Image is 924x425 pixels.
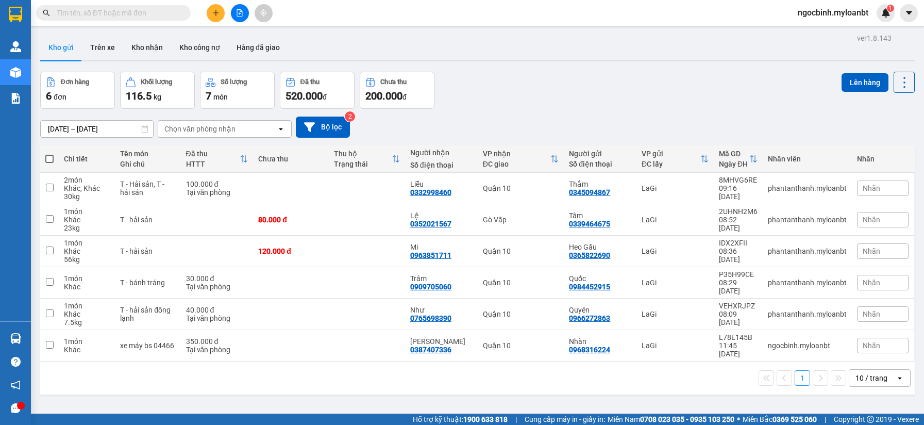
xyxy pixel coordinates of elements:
div: 0765698390 [410,314,451,322]
div: 1 món [64,337,110,346]
div: Trâm [410,274,473,283]
button: Chưa thu200.000đ [360,72,434,109]
input: Tìm tên, số ĐT hoặc mã đơn [57,7,178,19]
div: 08:52 [DATE] [719,216,758,232]
div: Đã thu [300,78,320,86]
div: VP nhận [483,150,551,158]
div: Nhàn [569,337,631,346]
span: 1 [888,5,892,12]
div: ĐC giao [483,160,551,168]
span: Hỗ trợ kỹ thuật: [413,414,508,425]
div: 08:29 [DATE] [719,279,758,295]
th: Toggle SortBy [636,145,714,173]
img: icon-new-feature [881,8,891,18]
div: 0345094867 [569,188,610,197]
button: Bộ lọc [296,117,350,138]
svg: open [277,125,285,133]
div: 0332998460 [410,188,451,197]
div: Khác [64,310,110,318]
span: món [213,93,228,101]
div: ngocbinh.myloanbt [768,341,847,350]
div: Chưa thu [380,78,407,86]
div: Số điện thoại [410,161,473,169]
div: Đã thu [186,150,240,158]
div: 0365822690 [569,251,610,259]
div: Số lượng [221,78,247,86]
span: kg [154,93,161,101]
div: 56 kg [64,255,110,264]
div: Ghi chú [120,160,175,168]
div: Khác, Khác [64,184,110,192]
div: Heo Gấu [569,243,631,251]
button: Kho gửi [40,35,82,60]
div: 0963851711 [410,251,451,259]
span: Nhãn [863,216,880,224]
button: Đơn hàng6đơn [40,72,115,109]
div: 1 món [64,207,110,216]
div: Như [410,306,473,314]
button: Đã thu520.000đ [280,72,355,109]
th: Toggle SortBy [714,145,763,173]
div: VP gửi [642,150,700,158]
div: 08:09 [DATE] [719,310,758,326]
span: ngocbinh.myloanbt [789,6,877,19]
button: 1 [795,370,810,386]
span: đơn [54,93,66,101]
span: search [43,9,50,17]
span: caret-down [904,8,914,18]
div: phantanthanh.myloanbt [768,310,847,318]
span: Miền Bắc [743,414,817,425]
div: T - bánh tráng [120,279,175,287]
button: file-add [231,4,249,22]
button: caret-down [900,4,918,22]
button: aim [255,4,273,22]
div: 0387407336 [410,346,451,354]
button: plus [207,4,225,22]
span: plus [212,9,220,17]
div: Quốc [569,274,631,283]
div: LaGi [642,341,709,350]
div: ver 1.8.143 [857,32,892,44]
img: warehouse-icon [10,41,21,52]
div: Tại văn phòng [186,283,248,291]
div: Quyên [569,306,631,314]
button: Số lượng7món [200,72,275,109]
span: Miền Nam [608,414,734,425]
div: 30 kg [64,192,110,201]
div: 10 / trang [855,373,887,383]
button: Khối lượng116.5kg [120,72,195,109]
div: T - hải sản [120,216,175,224]
div: 350.000 đ [186,337,248,346]
th: Toggle SortBy [329,145,405,173]
div: L78E145B [719,333,758,341]
div: LaGi [642,184,709,192]
div: IDX2XFII [719,239,758,247]
span: file-add [236,9,243,17]
img: warehouse-icon [10,333,21,344]
div: 2UHNH2M6 [719,207,758,216]
div: Quận 10 [483,184,559,192]
div: Khác [64,346,110,354]
div: Quận 10 [483,341,559,350]
div: Khác [64,283,110,291]
div: T - hải sản [120,247,175,255]
div: 30.000 đ [186,274,248,283]
div: 08:36 [DATE] [719,247,758,264]
div: 100.000 đ [186,180,248,188]
div: Thu hộ [334,150,391,158]
div: Đơn hàng [61,78,89,86]
div: Người gửi [569,150,631,158]
span: đ [402,93,407,101]
div: 1 món [64,239,110,247]
div: 0966272863 [569,314,610,322]
div: 23 kg [64,224,110,232]
div: Tâm [569,211,631,220]
button: Lên hàng [842,73,888,92]
div: 0352021567 [410,220,451,228]
img: logo-vxr [9,7,22,22]
span: question-circle [11,357,21,367]
div: Nhãn [857,155,909,163]
button: Hàng đã giao [228,35,288,60]
span: copyright [867,416,874,423]
svg: open [896,374,904,382]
